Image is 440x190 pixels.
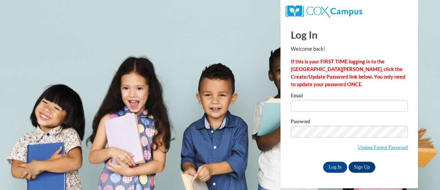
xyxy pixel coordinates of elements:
a: Update/Forgot Password [358,144,408,150]
img: COX Campus [286,5,362,18]
h1: Log In [291,28,408,42]
p: Welcome back! [291,45,408,53]
input: Log In [323,162,347,173]
strong: If this is your FIRST TIME logging in to the [GEOGRAPHIC_DATA][PERSON_NAME], click the Create/Upd... [291,59,405,87]
label: Password [291,119,408,126]
a: COX Campus [286,8,362,14]
a: Sign Up [349,162,375,173]
label: Email [291,93,408,100]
